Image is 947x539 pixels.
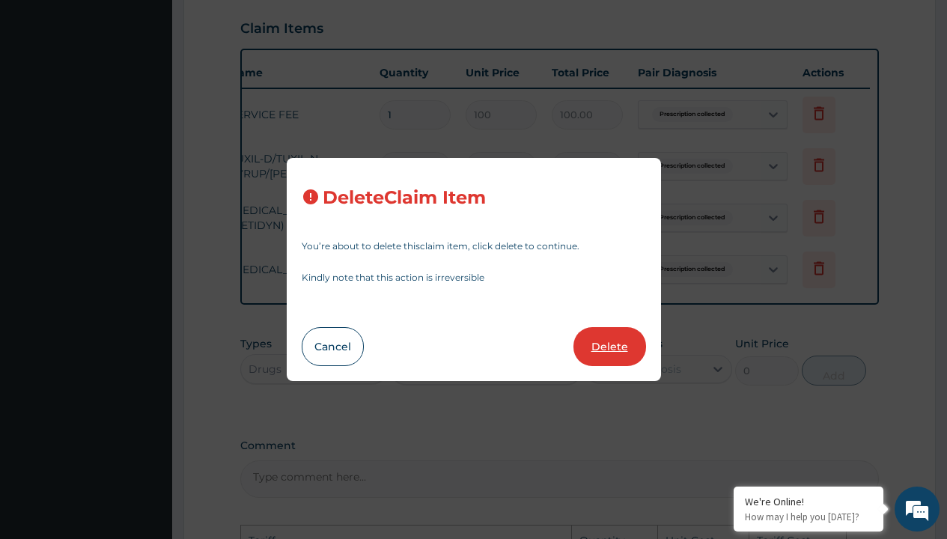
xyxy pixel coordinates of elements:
[246,7,281,43] div: Minimize live chat window
[7,371,285,423] textarea: Type your message and hit 'Enter'
[302,273,646,282] p: Kindly note that this action is irreversible
[78,84,252,103] div: Chat with us now
[87,169,207,320] span: We're online!
[745,495,872,508] div: We're Online!
[302,242,646,251] p: You’re about to delete this claim item , click delete to continue.
[745,511,872,523] p: How may I help you today?
[302,327,364,366] button: Cancel
[323,188,486,208] h3: Delete Claim Item
[573,327,646,366] button: Delete
[28,75,61,112] img: d_794563401_company_1708531726252_794563401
